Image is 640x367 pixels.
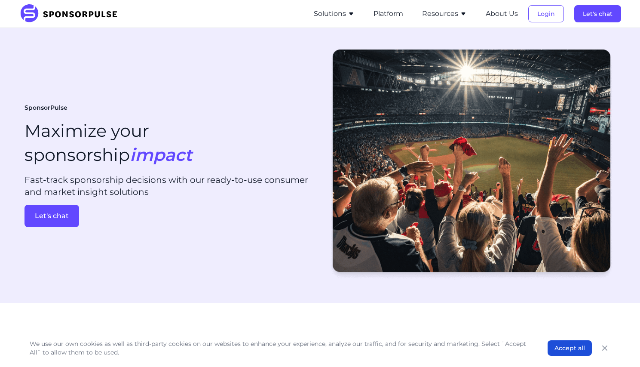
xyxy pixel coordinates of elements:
[422,9,467,19] button: Resources
[528,5,564,22] button: Login
[314,9,355,19] button: Solutions
[574,5,621,22] button: Let's chat
[374,10,403,18] a: Platform
[528,10,564,18] a: Login
[574,10,621,18] a: Let's chat
[130,144,192,165] i: impact
[30,339,530,357] p: We use our own cookies as well as third-party cookies on our websites to enhance your experience,...
[24,104,67,112] span: SponsorPulse
[19,4,124,23] img: SponsorPulse
[374,9,403,19] button: Platform
[486,9,518,19] button: About Us
[24,119,192,167] h1: Maximize your sponsorship
[24,205,79,227] button: Let's chat
[24,205,313,227] a: Let's chat
[548,340,592,356] button: Accept all
[24,174,313,198] p: Fast-track sponsorship decisions with our ready-to-use consumer and market insight solutions
[599,342,611,354] button: Close
[486,10,518,18] a: About Us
